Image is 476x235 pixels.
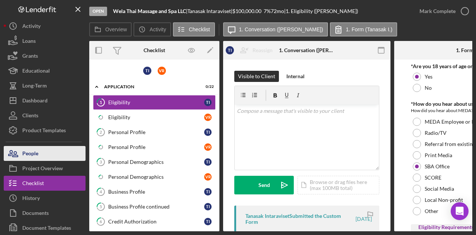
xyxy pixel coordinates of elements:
[232,8,264,14] div: $100,000.00
[222,43,280,58] button: TIReassign
[189,26,210,32] label: Checklist
[425,175,441,181] label: SCORE
[149,26,166,32] label: Activity
[204,218,212,225] div: T I
[22,146,38,163] div: People
[4,108,86,123] button: Clients
[93,95,216,110] a: 1EligibilityTI
[187,8,232,14] div: Tanasak Intaraviset |
[258,176,270,194] div: Send
[108,159,204,165] div: Personal Demographics
[412,4,472,19] button: Mark Complete
[4,48,86,63] a: Grants
[4,19,86,34] button: Activity
[134,22,171,36] button: Activity
[143,67,151,75] div: T I
[4,161,86,176] button: Project Overview
[204,99,212,106] div: T I
[144,47,165,53] div: Checklist
[271,8,284,14] div: 72 mo
[100,159,102,164] tspan: 3
[105,26,127,32] label: Overview
[113,8,186,14] b: Wela Thai Massage and Spa LLC
[104,85,195,89] div: Application
[204,158,212,166] div: T I
[22,206,49,222] div: Documents
[22,123,66,140] div: Product Templates
[238,71,275,82] div: Visible to Client
[89,22,132,36] button: Overview
[108,114,204,120] div: Eligibility
[204,203,212,210] div: T I
[234,71,279,82] button: Visible to Client
[93,155,216,169] a: 3Personal DemographicsTI
[100,100,102,105] tspan: 1
[93,125,216,140] a: 2Personal ProfileTI
[22,34,36,50] div: Loans
[108,219,204,225] div: Credit Authorization
[425,208,438,214] label: Other
[100,130,102,134] tspan: 2
[4,191,86,206] button: History
[108,204,204,210] div: Business Profile continued
[425,130,447,136] label: Radio/TV
[4,78,86,93] a: Long-Term
[108,99,204,105] div: Eligibility
[22,93,48,110] div: Dashboard
[22,63,50,80] div: Educational
[22,78,47,95] div: Long-Term
[158,67,166,75] div: v R
[22,161,63,178] div: Project Overview
[425,152,452,158] label: Print Media
[108,144,204,150] div: Personal Profile
[22,176,44,193] div: Checklist
[239,26,323,32] label: 1. Conversation ([PERSON_NAME])
[356,216,372,222] time: 2025-07-09 04:27
[22,19,41,35] div: Activity
[108,174,204,180] div: Personal Demographics
[93,199,216,214] a: 5Business Profile continuedTI
[264,8,271,14] div: 7 %
[22,108,38,125] div: Clients
[4,176,86,191] button: Checklist
[234,176,294,194] button: Send
[286,71,305,82] div: Internal
[4,63,86,78] button: Educational
[283,71,308,82] button: Internal
[204,143,212,151] div: v R
[419,4,456,19] div: Mark Complete
[100,204,102,209] tspan: 5
[204,173,212,181] div: v R
[4,34,86,48] button: Loans
[173,22,215,36] button: Checklist
[226,46,234,54] div: T I
[330,22,397,36] button: 1. Form (Tanasak I.)
[4,93,86,108] button: Dashboard
[89,7,107,16] div: Open
[204,114,212,121] div: v R
[22,48,38,65] div: Grants
[284,8,358,14] div: | 1. Eligibility ([PERSON_NAME])
[223,22,328,36] button: 1. Conversation ([PERSON_NAME])
[93,214,216,229] a: 6Credit AuthorizationTI
[93,184,216,199] a: 4Business ProfileTI
[425,186,454,192] label: Social Media
[4,123,86,138] a: Product Templates
[22,191,40,207] div: History
[204,188,212,196] div: T I
[425,163,450,169] label: SBA Office
[245,213,354,225] div: Tanasak Intaraviset Submitted the Custom Form
[93,169,216,184] a: Personal DemographicsvR
[4,146,86,161] button: People
[4,206,86,220] button: Documents
[93,140,216,155] a: Personal ProfilevR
